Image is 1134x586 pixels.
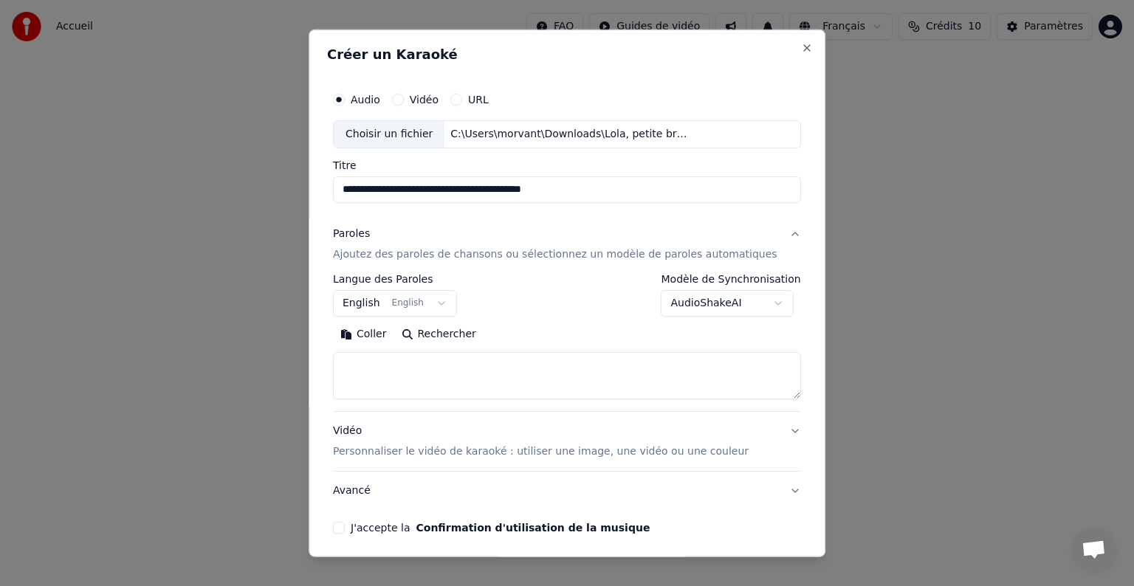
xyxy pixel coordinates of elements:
[333,227,370,241] div: Paroles
[445,127,696,142] div: C:\Users\morvant\Downloads\Lola, petite brune, les yeux plein d'éto (1) (1).mp3
[327,48,807,61] h2: Créer un Karaoké
[334,121,444,148] div: Choisir un fichier
[333,274,801,411] div: ParolesAjoutez des paroles de chansons ou sélectionnez un modèle de paroles automatiques
[333,412,801,471] button: VidéoPersonnaliser le vidéo de karaoké : utiliser une image, une vidéo ou une couleur
[410,94,439,105] label: Vidéo
[394,323,484,346] button: Rechercher
[333,472,801,510] button: Avancé
[333,160,801,170] label: Titre
[468,94,489,105] label: URL
[351,94,380,105] label: Audio
[351,523,650,533] label: J'accepte la
[333,274,457,284] label: Langue des Paroles
[333,424,749,459] div: Vidéo
[416,523,650,533] button: J'accepte la
[333,247,777,262] p: Ajoutez des paroles de chansons ou sélectionnez un modèle de paroles automatiques
[661,274,801,284] label: Modèle de Synchronisation
[333,444,749,459] p: Personnaliser le vidéo de karaoké : utiliser une image, une vidéo ou une couleur
[333,215,801,274] button: ParolesAjoutez des paroles de chansons ou sélectionnez un modèle de paroles automatiques
[333,323,394,346] button: Coller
